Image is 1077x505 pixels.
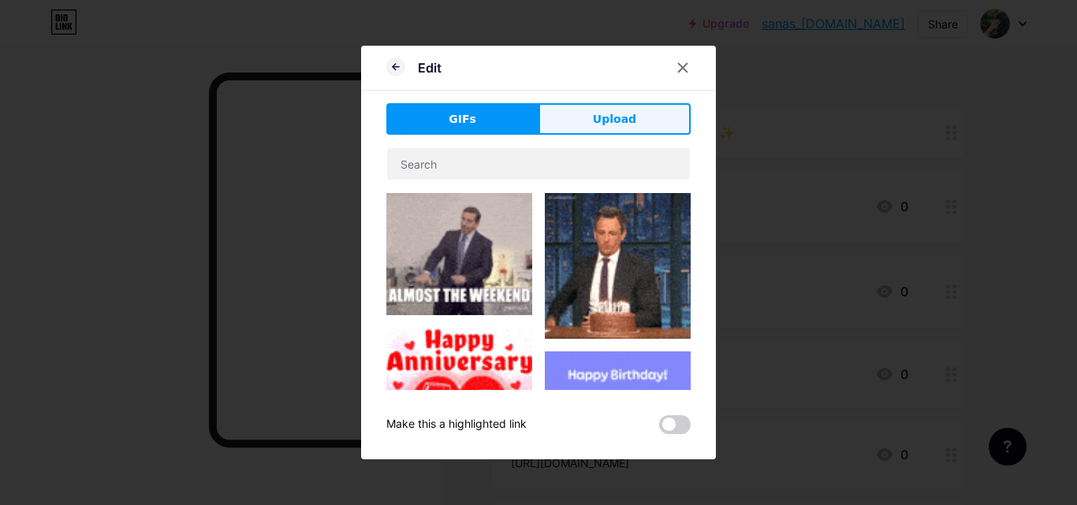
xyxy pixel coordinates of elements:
[418,58,442,77] div: Edit
[449,111,476,128] span: GIFs
[593,111,636,128] span: Upload
[538,103,691,135] button: Upload
[386,328,532,473] img: Gihpy
[386,415,527,434] div: Make this a highlighted link
[545,351,691,497] img: Gihpy
[387,148,690,180] input: Search
[386,103,538,135] button: GIFs
[386,193,532,315] img: Gihpy
[545,193,691,339] img: Gihpy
